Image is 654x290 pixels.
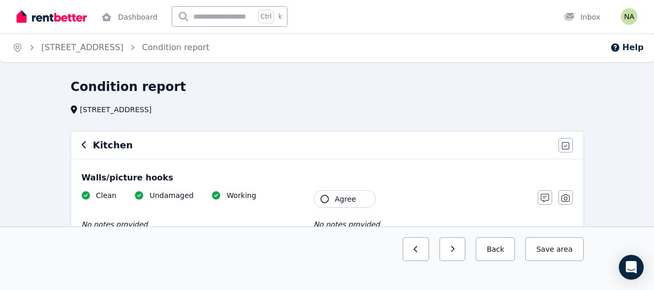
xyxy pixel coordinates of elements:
[93,138,133,152] h6: Kitchen
[82,172,573,184] div: Walls/picture hooks
[258,10,274,23] span: Ctrl
[619,255,644,280] div: Open Intercom Messenger
[556,244,572,254] span: area
[610,41,644,54] button: Help
[142,42,209,52] a: Condition report
[96,190,117,201] span: Clean
[226,190,256,201] span: Working
[80,104,152,115] span: [STREET_ADDRESS]
[621,8,637,25] img: Nayadeth Camila Carriel Arriagada
[476,237,515,261] button: Back
[17,9,87,24] img: RentBetter
[335,194,356,204] span: Agree
[82,220,148,228] span: No notes provided
[314,220,380,228] span: No notes provided
[564,12,600,22] div: Inbox
[525,237,583,261] button: Save area
[41,42,124,52] a: [STREET_ADDRESS]
[314,190,376,208] button: Agree
[71,79,186,95] h1: Condition report
[278,12,282,21] span: k
[149,190,193,201] span: Undamaged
